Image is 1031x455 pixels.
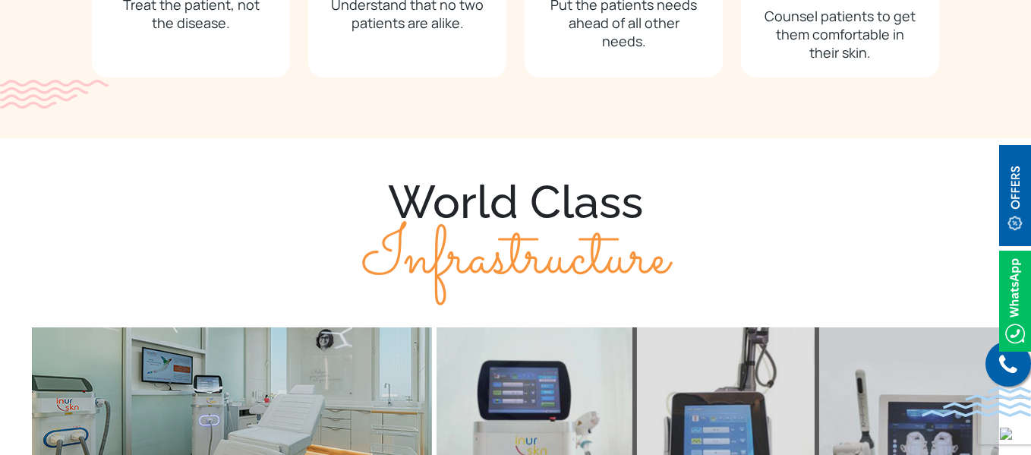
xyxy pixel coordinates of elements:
[764,7,916,62] p: Counsel patients to get them comfortable in their skin.
[30,175,1001,286] div: World Class
[999,291,1031,308] a: Whatsappicon
[1000,428,1012,440] img: up-blue-arrow.svg
[362,209,669,309] span: Infrastructure
[999,145,1031,246] img: offerBt
[999,251,1031,352] img: Whatsappicon
[922,387,1031,417] img: bluewave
